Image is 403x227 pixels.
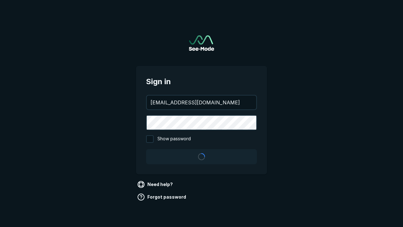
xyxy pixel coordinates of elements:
a: Need help? [136,179,175,189]
a: Forgot password [136,192,189,202]
a: Go to sign in [189,35,214,51]
span: Show password [157,135,191,143]
img: See-Mode Logo [189,35,214,51]
span: Sign in [146,76,257,87]
input: your@email.com [147,96,256,109]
